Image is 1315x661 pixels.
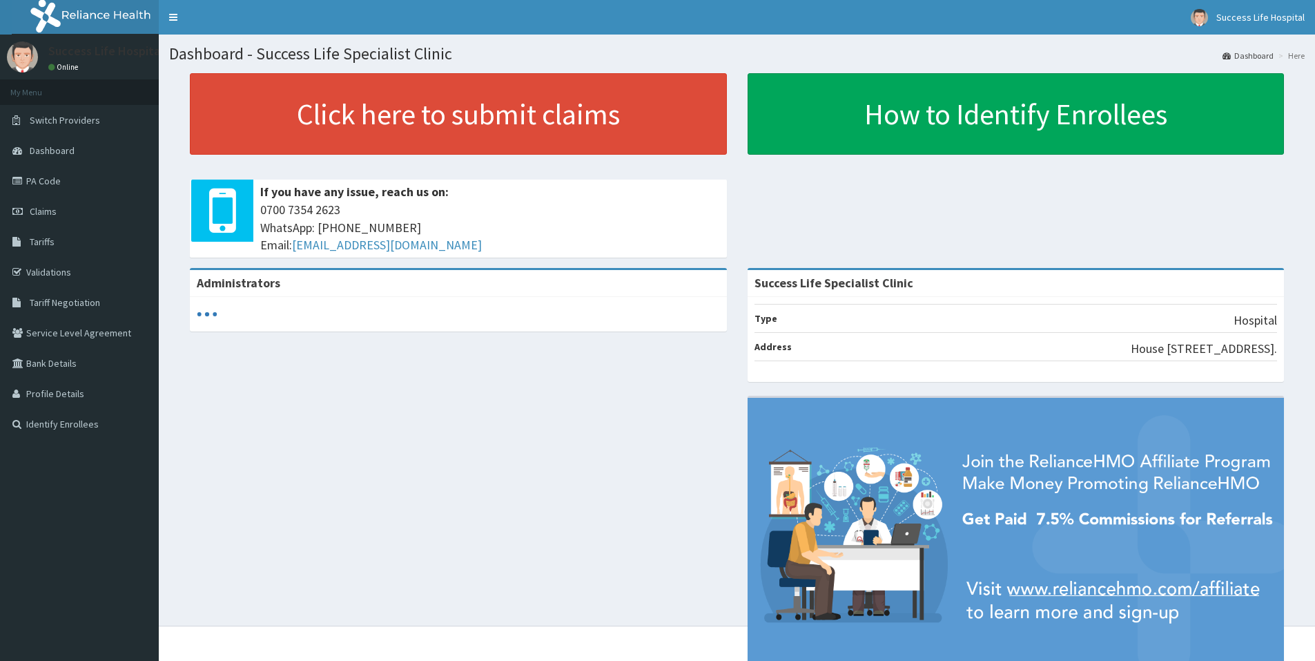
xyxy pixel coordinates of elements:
a: Dashboard [1223,50,1274,61]
a: Online [48,62,81,72]
span: 0700 7354 2623 WhatsApp: [PHONE_NUMBER] Email: [260,201,720,254]
b: Type [754,312,777,325]
p: Hospital [1234,312,1277,329]
b: If you have any issue, reach us on: [260,184,449,200]
b: Administrators [197,275,280,291]
span: Claims [30,205,57,218]
img: User Image [1191,9,1208,26]
li: Here [1275,50,1305,61]
strong: Success Life Specialist Clinic [754,275,913,291]
a: Click here to submit claims [190,73,727,155]
span: Dashboard [30,144,75,157]
p: Success Life Hospital [48,45,164,57]
p: House [STREET_ADDRESS]. [1131,340,1277,358]
img: User Image [7,41,38,73]
b: Address [754,341,792,353]
span: Tariff Negotiation [30,296,100,309]
span: Success Life Hospital [1216,11,1305,23]
h1: Dashboard - Success Life Specialist Clinic [169,45,1305,63]
span: Switch Providers [30,114,100,126]
svg: audio-loading [197,304,217,325]
span: Tariffs [30,236,55,248]
a: [EMAIL_ADDRESS][DOMAIN_NAME] [292,237,482,253]
a: How to Identify Enrollees [748,73,1285,155]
